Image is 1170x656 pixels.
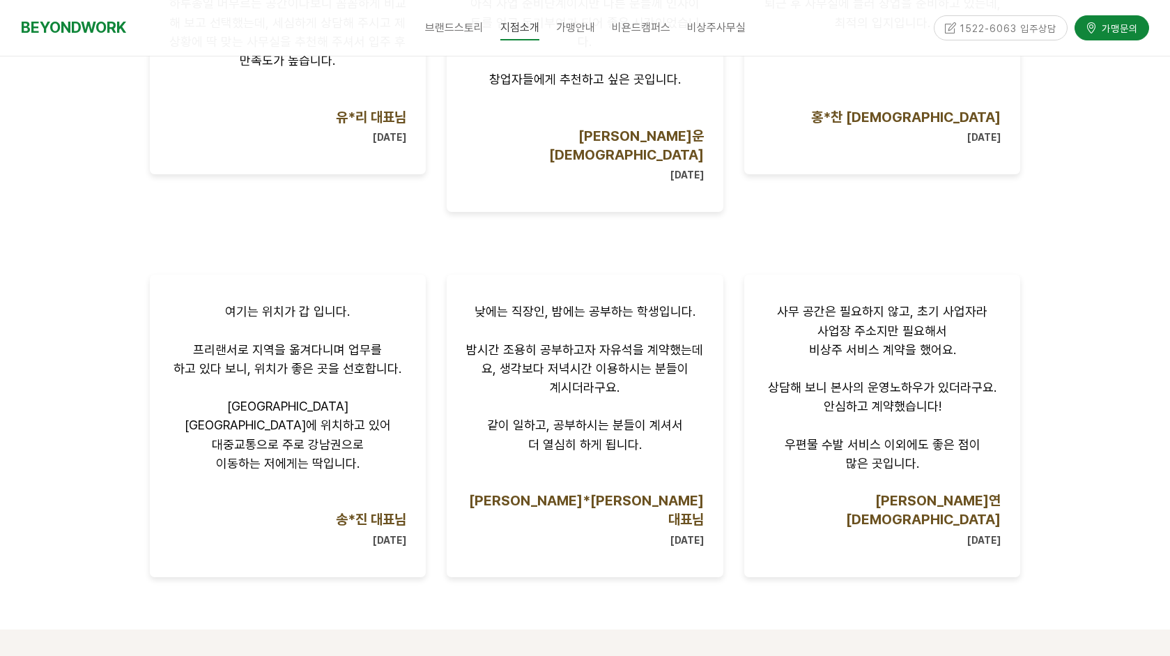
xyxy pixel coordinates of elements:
[846,492,1001,528] span: [PERSON_NAME]연 [DEMOGRAPHIC_DATA]
[967,535,1001,546] strong: [DATE]
[492,10,548,45] a: 지점소개
[612,21,670,34] span: 비욘드캠퍼스
[373,535,406,546] strong: [DATE]
[500,16,539,40] span: 지점소개
[777,304,987,319] span: 사무 공간은 필요하지 않고, 초기 사업자라
[336,511,406,528] span: 송*진 대표님
[528,437,642,452] span: 더 열심히 하게 됩니다.
[603,10,679,45] a: 비욘드캠퍼스
[846,456,919,471] span: 많은 곳입니다.
[811,109,1001,125] span: 홍*찬 [DEMOGRAPHIC_DATA]
[824,399,941,413] span: 안심하고 계약했습니다!
[336,109,406,125] span: 유*리 대표님
[1075,13,1149,37] a: 가맹문의
[466,342,703,376] span: 밤시간 조용히 공부하고자 자유석을 계약했는데요, 생각보다 저녁시간 이용하시는 분들이
[549,128,704,163] span: [PERSON_NAME]운 [DEMOGRAPHIC_DATA]
[670,169,704,181] strong: [DATE]
[1098,19,1138,33] span: 가맹문의
[425,21,484,34] span: 브랜드스토리
[809,342,956,357] span: 비상주 서비스 계약을 했어요.
[225,304,350,319] span: 여기는 위치가 갑 입니다.
[373,132,406,143] strong: [DATE]
[548,10,603,45] a: 가맹안내
[550,380,619,395] span: 계시더라구요.
[21,15,126,40] a: BEYONDWORK
[212,437,364,452] span: 대중교통으로 주로 강남권으로
[475,304,695,319] span: 낮에는 직장인, 밤에는 공부하는 학생입니다.
[489,72,681,86] span: 창업자들에게 추천하고 싶은 곳입니다.
[174,361,401,376] span: 하고 있다 보니, 위치가 좋은 곳을 선호합니다.
[768,380,996,395] span: 상담해 보니 본사의 운영노하우가 있더라구요.
[687,21,746,34] span: 비상주사무실
[670,535,704,546] strong: [DATE]
[487,418,683,432] span: 같이 일하고, 공부하시는 분들이 계셔서
[185,399,391,432] span: [GEOGRAPHIC_DATA] [GEOGRAPHIC_DATA]에 위치하고 있어
[216,456,360,471] span: 이동하는 저에게는 딱입니다.
[679,10,754,45] a: 비상주사무실
[469,492,704,528] span: [PERSON_NAME]*[PERSON_NAME] 대표님
[967,132,1001,143] strong: [DATE]
[193,342,382,357] span: 프리랜서로 지역을 옮겨다니며 업무를
[556,21,595,34] span: 가맹안내
[817,323,947,338] span: 사업장 주소지만 필요해서
[417,10,492,45] a: 브랜드스토리
[785,437,980,452] span: 우편물 수발 서비스 이외에도 좋은 점이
